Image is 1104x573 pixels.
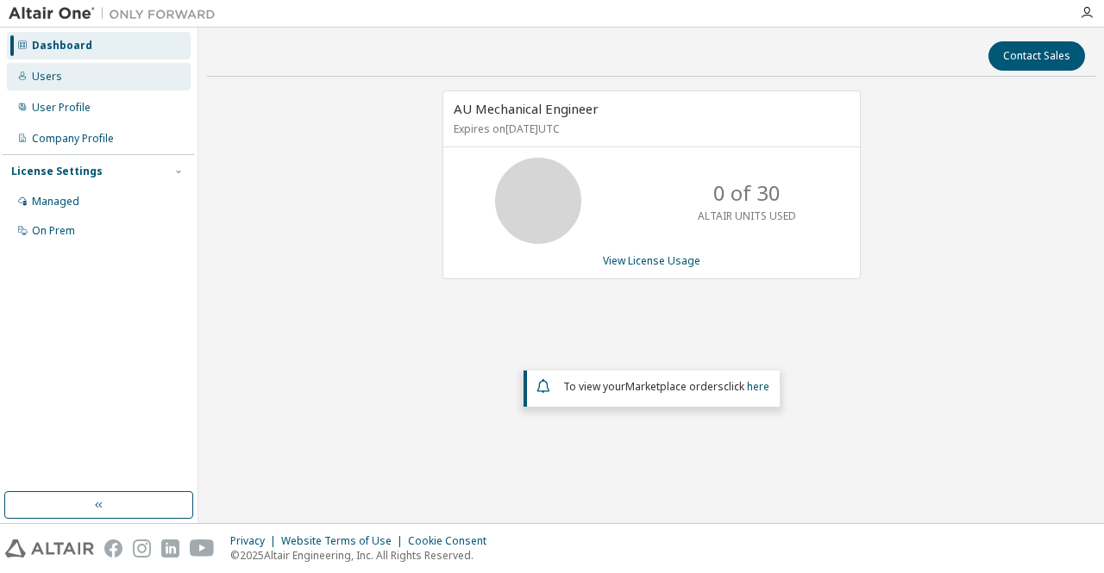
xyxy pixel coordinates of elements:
[281,534,408,548] div: Website Terms of Use
[104,539,122,557] img: facebook.svg
[603,253,700,268] a: View License Usage
[11,165,103,178] div: License Settings
[9,5,224,22] img: Altair One
[32,39,92,53] div: Dashboard
[190,539,215,557] img: youtube.svg
[32,195,79,209] div: Managed
[32,132,114,146] div: Company Profile
[625,379,724,394] em: Marketplace orders
[454,100,599,117] span: AU Mechanical Engineer
[747,379,769,394] a: here
[408,534,497,548] div: Cookie Consent
[988,41,1085,71] button: Contact Sales
[230,534,281,548] div: Privacy
[563,379,769,394] span: To view your click
[161,539,179,557] img: linkedin.svg
[32,101,91,115] div: User Profile
[32,70,62,84] div: Users
[698,209,796,223] p: ALTAIR UNITS USED
[713,178,781,208] p: 0 of 30
[133,539,151,557] img: instagram.svg
[5,539,94,557] img: altair_logo.svg
[230,548,497,563] p: © 2025 Altair Engineering, Inc. All Rights Reserved.
[454,121,845,136] p: Expires on [DATE] UTC
[32,224,75,238] div: On Prem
